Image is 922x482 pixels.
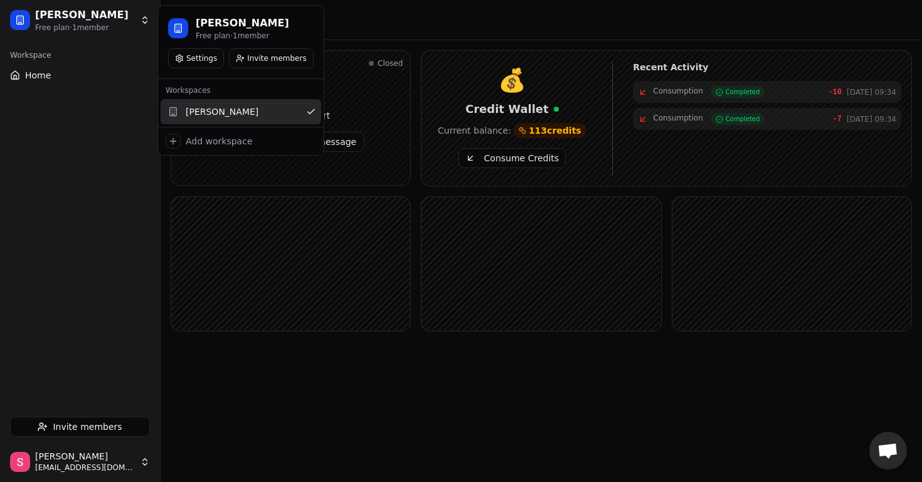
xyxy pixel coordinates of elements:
[161,99,321,124] div: [PERSON_NAME]
[653,86,702,98] span: Consumption
[196,16,314,31] div: [PERSON_NAME]
[5,45,155,65] div: Workspace
[726,87,760,97] span: Completed
[53,420,122,433] span: Invite members
[726,114,760,124] span: Completed
[229,48,313,68] button: Invite members
[529,124,581,137] span: 113 credits
[847,87,896,97] span: [DATE] 09:34
[168,48,224,68] button: Settings
[633,61,901,73] h4: Recent Activity
[653,113,702,125] span: Consumption
[828,87,842,97] span: -10
[35,23,135,33] div: Free plan · 1 member
[554,107,559,112] div: Real-time updates active
[35,8,135,23] div: [PERSON_NAME]
[833,114,842,124] span: -7
[847,114,896,124] span: [DATE] 09:34
[432,68,592,93] div: 💰
[869,432,907,469] div: Açık sohbet
[161,82,321,99] div: Workspaces
[196,31,314,41] div: Free plan · 1 member
[284,132,365,152] button: Send message
[25,69,51,82] span: Home
[10,452,30,472] img: Serhat sayat
[438,124,511,137] span: Current balance:
[465,100,549,118] span: Credit Wallet
[458,148,566,168] button: Consume Credits
[186,135,253,147] div: Add workspace
[35,463,135,473] span: [EMAIL_ADDRESS][DOMAIN_NAME]
[35,451,135,463] span: [PERSON_NAME]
